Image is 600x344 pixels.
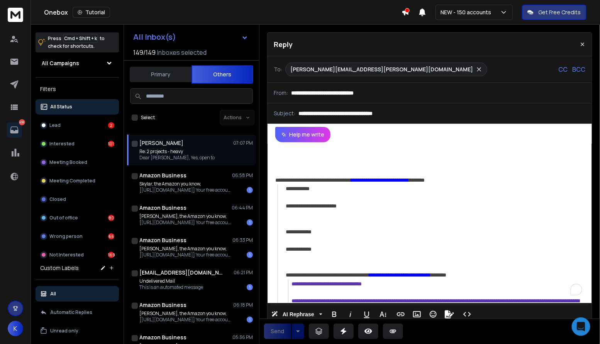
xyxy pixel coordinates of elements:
div: Onebox [44,7,402,18]
p: 06:33 PM [232,237,253,243]
button: Out of office80 [36,210,119,226]
button: Insert Link (⌘K) [393,307,408,322]
p: To: [274,66,282,73]
button: Others [192,65,253,84]
p: Not Interested [49,252,84,258]
p: Get Free Credits [538,8,581,16]
p: All Status [50,104,72,110]
h1: All Inbox(s) [133,33,176,41]
p: Re: 2 projects - heavy [139,148,215,155]
p: [PERSON_NAME][EMAIL_ADDRESS][PERSON_NAME][DOMAIN_NAME] [290,66,473,73]
button: Lead2 [36,118,119,133]
button: All Campaigns [36,56,119,71]
div: Open Intercom Messenger [572,317,590,336]
div: 1 [247,219,253,226]
p: [PERSON_NAME], the Amazon you know, [139,246,232,252]
p: 05:36 PM [232,334,253,341]
p: This is an automated message [139,284,203,290]
p: Interested [49,141,75,147]
p: Skylar, the Amazon you know, [139,181,232,187]
p: NEW - 150 accounts [441,8,494,16]
p: Lead [49,122,61,128]
p: Closed [49,196,66,202]
button: Bold (⌘B) [327,307,342,322]
p: 06:58 PM [232,172,253,179]
button: All [36,286,119,302]
p: Press to check for shortcuts. [48,35,105,50]
div: 66 [108,233,114,239]
button: Not Interested169 [36,247,119,263]
p: [[URL][DOMAIN_NAME]] Your free account provides access [139,187,232,193]
button: Primary [130,66,192,83]
button: All Inbox(s) [127,29,254,45]
button: Emoticons [426,307,441,322]
button: AI Rephrase [270,307,324,322]
button: Underline (⌘U) [359,307,374,322]
div: 1 [247,252,253,258]
div: To enrich screen reader interactions, please activate Accessibility in Grammarly extension settings [268,142,592,303]
p: [[URL][DOMAIN_NAME]] Your free account provides access [139,252,232,258]
button: Italic (⌘I) [343,307,358,322]
button: Meeting Completed [36,173,119,189]
button: K [8,321,23,336]
span: Cmd + Shift + k [63,34,98,43]
p: [[URL][DOMAIN_NAME]] Your free account provides access [139,317,232,323]
h1: Amazon Business [139,236,186,244]
p: Automatic Replies [50,309,92,315]
h3: Custom Labels [40,264,79,272]
p: Subject: [274,110,295,117]
h1: Amazon Business [139,172,186,179]
p: Reply [274,39,293,50]
button: Wrong person66 [36,229,119,244]
div: 80 [108,215,114,221]
p: Unread only [50,328,78,334]
p: CC [559,65,568,74]
button: Code View [460,307,475,322]
span: 149 / 149 [133,48,156,57]
h1: Amazon Business [139,204,186,212]
div: 1 [247,284,253,290]
button: Help me write [275,127,331,142]
p: 06:21 PM [234,270,253,276]
p: 07:07 PM [233,140,253,146]
h3: Inboxes selected [157,48,207,57]
h1: All Campaigns [42,59,79,67]
button: Tutorial [73,7,110,18]
h1: Amazon Business [139,301,186,309]
button: Unread only [36,323,119,339]
h1: Amazon Business [139,334,186,341]
button: Signature [442,307,457,322]
a: 418 [7,122,22,138]
p: Meeting Completed [49,178,95,184]
button: Automatic Replies [36,305,119,320]
p: Dear [PERSON_NAME], Yes, open to [139,155,215,161]
p: Meeting Booked [49,159,87,165]
div: 101 [108,141,114,147]
div: 1 [247,317,253,323]
p: 06:44 PM [232,205,253,211]
button: Closed [36,192,119,207]
p: Undelivered Mail [139,278,203,284]
h1: [EMAIL_ADDRESS][DOMAIN_NAME] [139,269,224,277]
label: Select [141,115,155,121]
p: [[URL][DOMAIN_NAME]] Your free account provides access [139,219,232,226]
p: Out of office [49,215,78,221]
p: [PERSON_NAME], the Amazon you know, [139,213,232,219]
h1: [PERSON_NAME] [139,139,183,147]
button: Insert Image (⌘P) [410,307,424,322]
div: 1 [247,187,253,193]
p: 06:18 PM [233,302,253,308]
button: Interested101 [36,136,119,152]
div: 169 [108,252,114,258]
h3: Filters [36,84,119,94]
p: BCC [573,65,586,74]
button: All Status [36,99,119,115]
p: From: [274,89,288,97]
p: 418 [19,119,25,125]
button: More Text [376,307,390,322]
span: AI Rephrase [281,311,316,318]
p: Wrong person [49,233,83,239]
div: 2 [108,122,114,128]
